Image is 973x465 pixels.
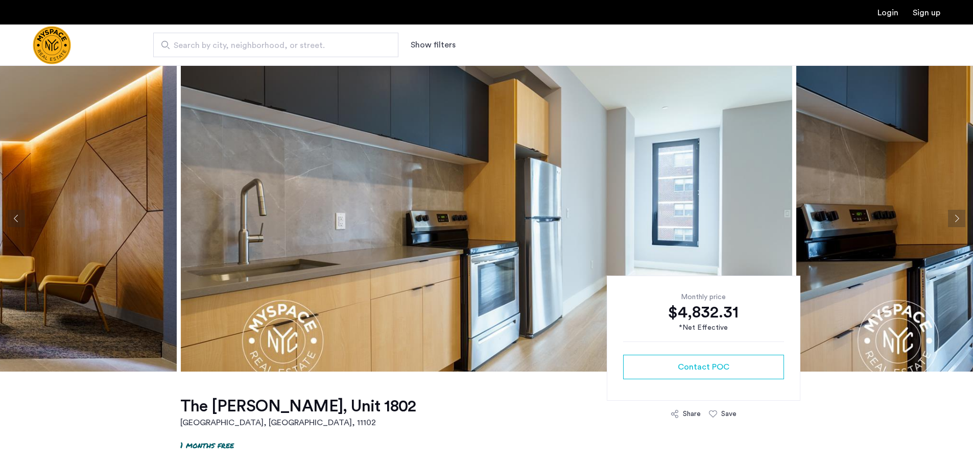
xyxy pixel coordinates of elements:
[623,302,784,323] div: $4,832.31
[623,292,784,302] div: Monthly price
[877,9,898,17] a: Login
[180,417,416,429] h2: [GEOGRAPHIC_DATA], [GEOGRAPHIC_DATA] , 11102
[623,323,784,333] div: *Net Effective
[411,39,456,51] button: Show or hide filters
[181,65,792,372] img: apartment
[623,355,784,379] button: button
[913,9,940,17] a: Registration
[8,210,25,227] button: Previous apartment
[683,409,701,419] div: Share
[180,396,416,429] a: The [PERSON_NAME], Unit 1802[GEOGRAPHIC_DATA], [GEOGRAPHIC_DATA], 11102
[721,409,737,419] div: Save
[174,39,370,52] span: Search by city, neighborhood, or street.
[180,396,416,417] h1: The [PERSON_NAME], Unit 1802
[33,26,71,64] a: Cazamio Logo
[948,210,965,227] button: Next apartment
[678,361,729,373] span: Contact POC
[33,26,71,64] img: logo
[153,33,398,57] input: Apartment Search
[180,439,234,451] p: 1 months free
